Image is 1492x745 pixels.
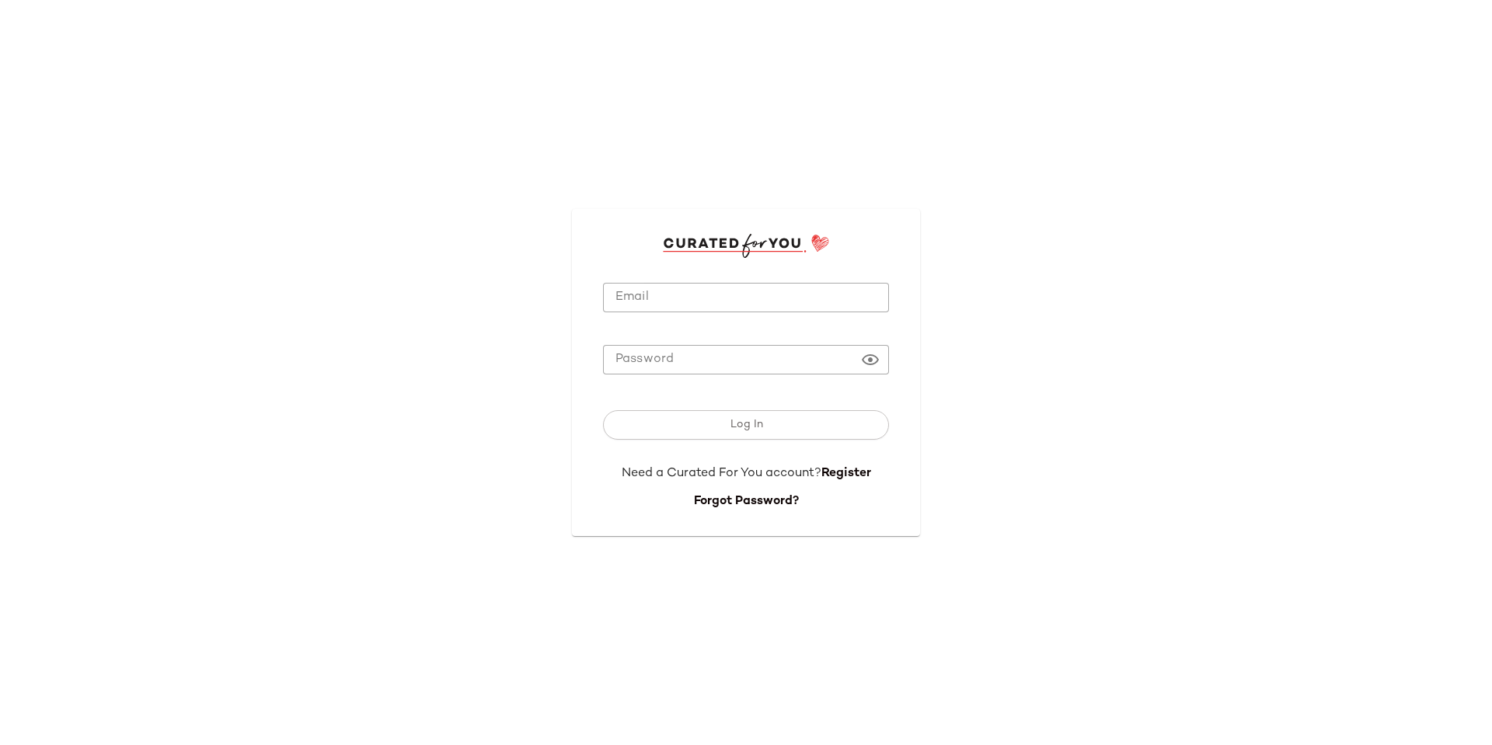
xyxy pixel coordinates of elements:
[622,467,821,480] span: Need a Curated For You account?
[663,234,830,257] img: cfy_login_logo.DGdB1djN.svg
[603,410,889,440] button: Log In
[821,467,871,480] a: Register
[729,419,762,431] span: Log In
[694,495,799,508] a: Forgot Password?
